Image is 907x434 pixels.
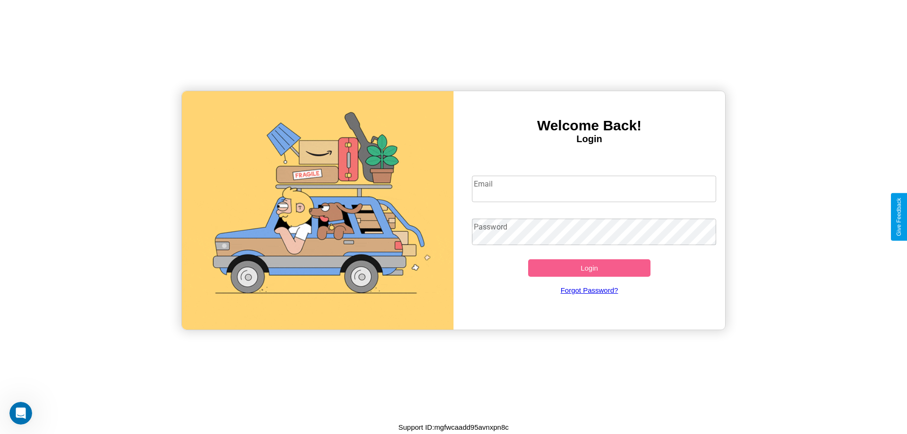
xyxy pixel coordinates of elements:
button: Login [528,259,650,277]
p: Support ID: mgfwcaadd95avnxpn8c [398,421,508,434]
a: Forgot Password? [467,277,712,304]
div: Give Feedback [896,198,902,236]
h3: Welcome Back! [453,118,725,134]
img: gif [182,91,453,330]
h4: Login [453,134,725,145]
iframe: Intercom live chat [9,402,32,425]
